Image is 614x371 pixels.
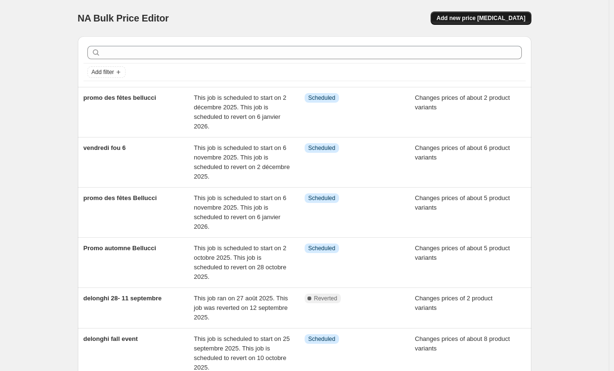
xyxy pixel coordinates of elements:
[194,194,286,230] span: This job is scheduled to start on 6 novembre 2025. This job is scheduled to revert on 6 janvier 2...
[84,295,162,302] span: delonghi 28- 11 septembre
[415,144,510,161] span: Changes prices of about 6 product variants
[314,295,338,302] span: Reverted
[92,68,114,76] span: Add filter
[84,144,126,151] span: vendredi fou 6
[308,94,336,102] span: Scheduled
[415,94,510,111] span: Changes prices of about 2 product variants
[308,244,336,252] span: Scheduled
[308,194,336,202] span: Scheduled
[415,295,493,311] span: Changes prices of 2 product variants
[78,13,169,23] span: NA Bulk Price Editor
[431,11,531,25] button: Add new price [MEDICAL_DATA]
[194,144,290,180] span: This job is scheduled to start on 6 novembre 2025. This job is scheduled to revert on 2 décembre ...
[194,244,286,280] span: This job is scheduled to start on 2 octobre 2025. This job is scheduled to revert on 28 octobre 2...
[194,295,288,321] span: This job ran on 27 août 2025. This job was reverted on 12 septembre 2025.
[84,244,156,252] span: Promo automne Bellucci
[415,194,510,211] span: Changes prices of about 5 product variants
[415,335,510,352] span: Changes prices of about 8 product variants
[415,244,510,261] span: Changes prices of about 5 product variants
[436,14,525,22] span: Add new price [MEDICAL_DATA]
[308,144,336,152] span: Scheduled
[194,94,286,130] span: This job is scheduled to start on 2 décembre 2025. This job is scheduled to revert on 6 janvier 2...
[84,94,156,101] span: promo des fêtes bellucci
[194,335,290,371] span: This job is scheduled to start on 25 septembre 2025. This job is scheduled to revert on 10 octobr...
[84,194,157,201] span: promo des fêtes Bellucci
[87,66,126,78] button: Add filter
[308,335,336,343] span: Scheduled
[84,335,138,342] span: delonghi fall event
